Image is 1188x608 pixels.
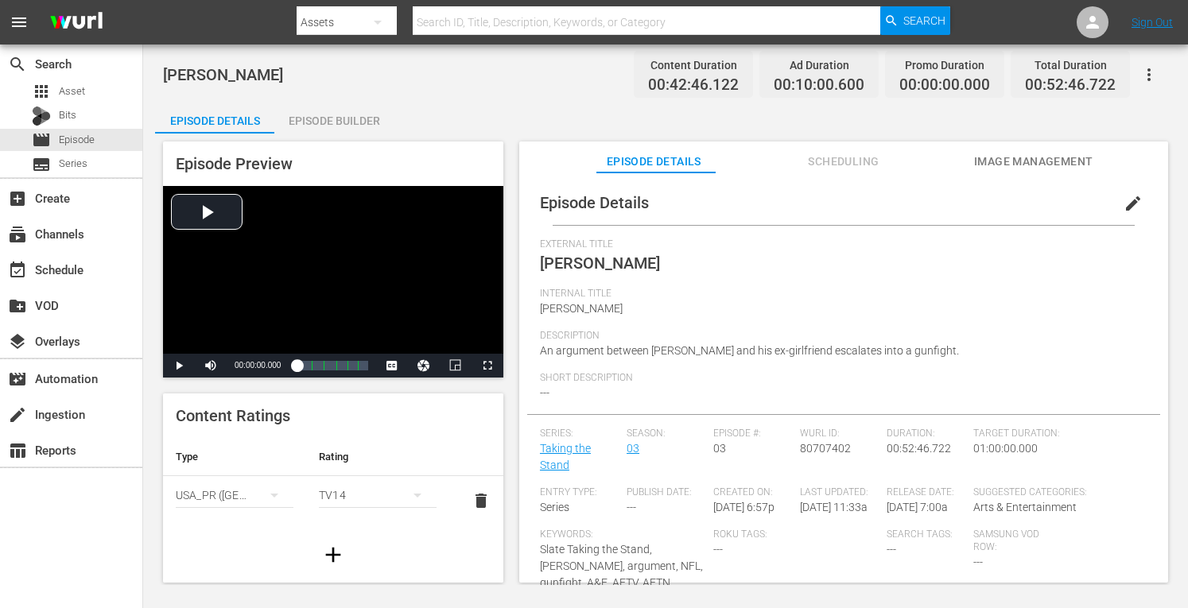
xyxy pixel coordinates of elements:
[540,288,1139,300] span: Internal Title
[887,442,951,455] span: 00:52:46.722
[899,76,990,95] span: 00:00:00.000
[540,501,569,513] span: Series
[1114,184,1152,223] button: edit
[1124,194,1143,213] span: edit
[774,76,864,95] span: 00:10:00.600
[540,254,660,273] span: [PERSON_NAME]
[784,152,903,172] span: Scheduling
[408,354,440,378] button: Jump To Time
[8,332,27,351] span: Overlays
[899,54,990,76] div: Promo Duration
[713,529,879,541] span: Roku Tags:
[540,428,619,440] span: Series:
[887,529,965,541] span: Search Tags:
[155,102,274,140] div: Episode Details
[8,370,27,389] span: Automation
[887,543,896,556] span: ---
[973,529,1052,554] span: Samsung VOD Row:
[10,13,29,32] span: menu
[176,473,293,517] div: USA_PR ([GEOGRAPHIC_DATA] ([GEOGRAPHIC_DATA]))
[8,189,27,208] span: Create
[540,442,591,471] a: Taking the Stand
[163,186,503,378] div: Video Player
[306,438,449,476] th: Rating
[176,406,290,425] span: Content Ratings
[8,225,27,244] span: Channels
[627,486,705,499] span: Publish Date:
[1132,16,1173,29] a: Sign Out
[540,486,619,499] span: Entry Type:
[648,76,739,95] span: 00:42:46.122
[774,54,864,76] div: Ad Duration
[540,238,1139,251] span: External Title
[800,442,851,455] span: 80707402
[59,83,85,99] span: Asset
[8,405,27,424] span: Ingestion
[319,473,437,517] div: TV14
[887,486,965,499] span: Release Date:
[540,193,649,212] span: Episode Details
[887,501,948,513] span: [DATE] 7:00a
[163,438,503,525] table: simple table
[973,501,1077,513] span: Arts & Entertainment
[974,152,1093,172] span: Image Management
[462,482,500,520] button: delete
[32,130,51,149] span: Episode
[1025,76,1116,95] span: 00:52:46.722
[1025,54,1116,76] div: Total Duration
[713,442,726,455] span: 03
[648,54,739,76] div: Content Duration
[176,154,293,173] span: Episode Preview
[627,442,639,455] a: 03
[472,354,503,378] button: Fullscreen
[713,543,723,556] span: ---
[163,65,283,84] span: [PERSON_NAME]
[376,354,408,378] button: Captions
[973,486,1139,499] span: Suggested Categories:
[195,354,227,378] button: Mute
[8,55,27,74] span: Search
[155,102,274,134] button: Episode Details
[713,486,792,499] span: Created On:
[472,491,491,510] span: delete
[973,442,1038,455] span: 01:00:00.000
[274,102,394,140] div: Episode Builder
[59,132,95,148] span: Episode
[540,372,1139,385] span: Short Description
[903,6,945,35] span: Search
[713,428,792,440] span: Episode #:
[540,529,705,541] span: Keywords:
[297,361,368,370] div: Progress Bar
[973,428,1139,440] span: Target Duration:
[163,354,195,378] button: Play
[235,361,281,370] span: 00:00:00.000
[274,102,394,134] button: Episode Builder
[163,438,306,476] th: Type
[540,344,959,357] span: An argument between [PERSON_NAME] and his ex-girlfriend escalates into a gunfight.
[8,441,27,460] span: Reports
[38,4,115,41] img: ans4CAIJ8jUAAAAAAAAAAAAAAAAAAAAAAAAgQb4GAAAAAAAAAAAAAAAAAAAAAAAAJMjXAAAAAAAAAAAAAAAAAAAAAAAAgAT5G...
[8,261,27,280] span: Schedule
[627,428,705,440] span: Season:
[440,354,472,378] button: Picture-in-Picture
[540,386,549,399] span: ---
[594,152,713,172] span: Episode Details
[59,156,87,172] span: Series
[887,428,965,440] span: Duration:
[540,330,1139,343] span: Description
[32,155,51,174] span: Series
[713,501,775,513] span: [DATE] 6:57p
[8,296,27,316] span: VOD
[32,106,51,126] div: Bits
[800,486,879,499] span: Last Updated:
[800,501,868,513] span: [DATE] 11:33a
[800,428,879,440] span: Wurl ID:
[627,501,636,513] span: ---
[973,556,983,568] span: ---
[540,543,703,589] span: Slate Taking the Stand, [PERSON_NAME], argument, NFL, gunfight, A&E, AETV, AETN
[32,82,51,101] span: Asset
[59,107,76,123] span: Bits
[880,6,950,35] button: Search
[540,302,623,315] span: [PERSON_NAME]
